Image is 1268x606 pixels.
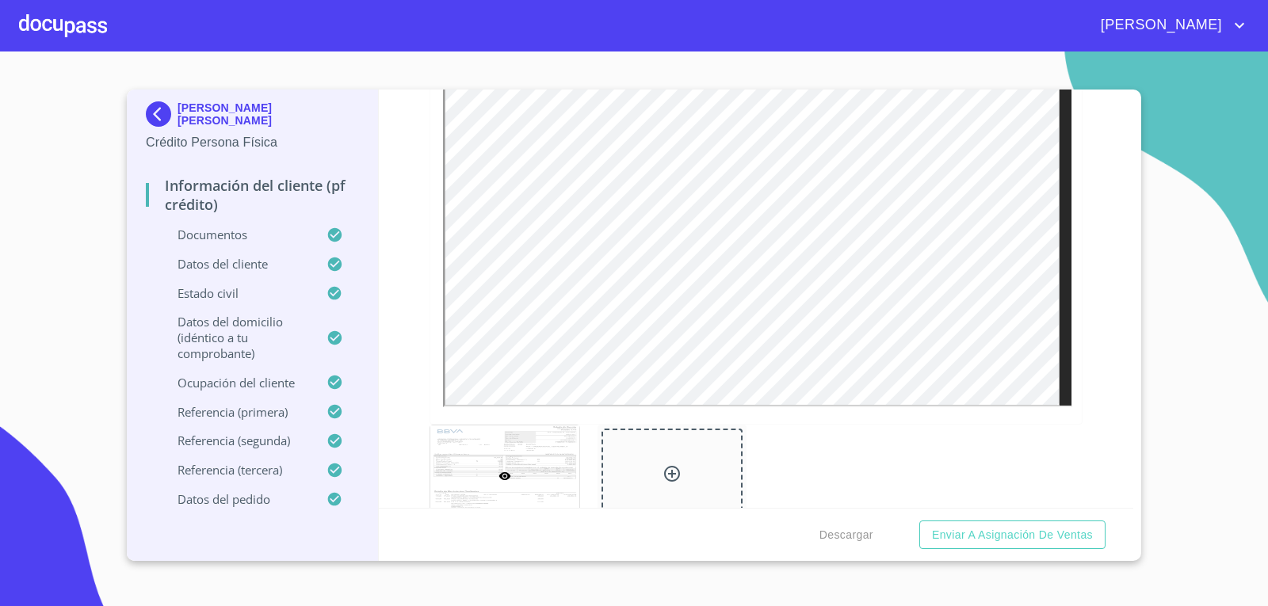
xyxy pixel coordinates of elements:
[1089,13,1249,38] button: account of current user
[146,101,359,133] div: [PERSON_NAME] [PERSON_NAME]
[146,462,327,478] p: Referencia (tercera)
[146,491,327,507] p: Datos del pedido
[146,314,327,361] p: Datos del domicilio (idéntico a tu comprobante)
[813,520,880,550] button: Descargar
[146,256,327,272] p: Datos del cliente
[178,101,359,127] p: [PERSON_NAME] [PERSON_NAME]
[819,525,873,545] span: Descargar
[146,404,327,420] p: Referencia (primera)
[146,433,327,448] p: Referencia (segunda)
[146,101,178,127] img: Docupass spot blue
[919,520,1106,550] button: Enviar a Asignación de Ventas
[146,285,327,301] p: Estado Civil
[932,525,1093,545] span: Enviar a Asignación de Ventas
[146,133,359,152] p: Crédito Persona Física
[146,176,359,214] p: Información del cliente (PF crédito)
[146,227,327,242] p: Documentos
[146,375,327,391] p: Ocupación del Cliente
[1089,13,1230,38] span: [PERSON_NAME]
